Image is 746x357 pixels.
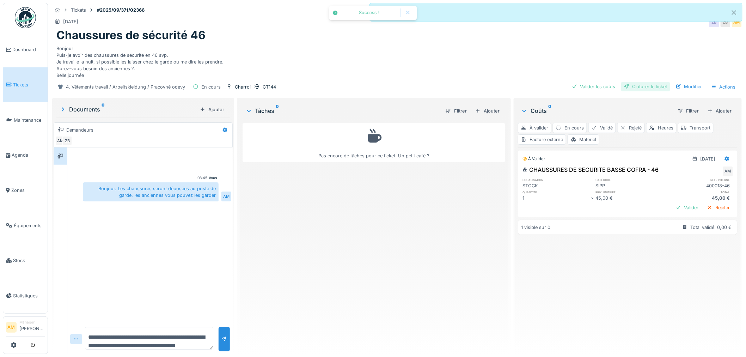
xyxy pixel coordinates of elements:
[664,190,733,194] h6: total
[247,126,501,159] div: Pas encore de tâches pour ce ticket. Un petit café ?
[83,182,219,201] div: Bonjour. Les chaussures seront déposées au poste de garde. les anciennes vous pouvez les garder
[15,7,36,28] img: Badge_color-CXgf-gQk.svg
[66,84,185,90] div: 4. Vêtements travail / Arbeitskleidung / Pracovné odevy
[102,105,105,114] sup: 0
[704,203,733,212] div: Rejeter
[709,17,719,27] div: ZB
[646,123,677,133] div: Heures
[522,165,659,174] div: CHAUSSURES DE SECURITE BASSE COFRA - 46
[522,190,591,194] h6: quantité
[197,105,227,114] div: Ajouter
[62,136,72,146] div: ZB
[522,156,545,162] div: À valider
[6,322,17,333] li: AM
[13,81,45,88] span: Tickets
[621,82,670,91] div: Clôturer le ticket
[726,3,742,22] button: Close
[596,195,665,201] div: 45,00 €
[522,177,591,182] h6: localisation
[596,190,665,194] h6: prix unitaire
[596,182,665,189] div: SIPP
[701,156,716,162] div: [DATE]
[11,187,45,194] span: Zones
[522,182,591,189] div: STOCK
[197,175,207,181] div: 08:45
[14,222,45,229] span: Équipements
[94,7,147,13] strong: #2025/09/371/02366
[569,82,618,91] div: Valider les coûts
[522,195,591,201] div: 1
[705,106,735,116] div: Ajouter
[588,123,616,133] div: Validé
[3,67,48,103] a: Tickets
[548,107,551,115] sup: 0
[3,173,48,208] a: Zones
[596,177,665,182] h6: catégorie
[13,292,45,299] span: Statistiques
[342,10,397,16] div: Success !
[708,82,739,92] div: Actions
[732,17,742,27] div: AM
[3,138,48,173] a: Agenda
[617,123,645,133] div: Rejeté
[673,203,702,212] div: Valider
[3,208,48,243] a: Équipements
[209,175,217,181] div: Vous
[3,102,48,138] a: Maintenance
[19,320,45,325] div: Manager
[518,134,566,145] div: Facture externe
[55,136,65,146] div: AM
[721,17,730,27] div: ZB
[664,177,733,182] h6: ref. interne
[14,117,45,123] span: Maintenance
[591,195,596,201] div: ×
[673,82,705,91] div: Modifier
[3,278,48,314] a: Statistiques
[56,42,738,79] div: Bonjour Puis-je avoir des chaussures de sécurité en 46 svp. Je travaille la nuit, si possible les...
[472,106,502,116] div: Ajouter
[691,224,732,231] div: Total validé: 0,00 €
[13,257,45,264] span: Stock
[521,107,672,115] div: Coûts
[553,123,587,133] div: En cours
[71,7,86,13] div: Tickets
[19,320,45,335] li: [PERSON_NAME]
[235,84,251,90] div: Charroi
[443,106,470,116] div: Filtrer
[66,127,93,133] div: Demandeurs
[675,106,702,116] div: Filtrer
[12,46,45,53] span: Dashboard
[369,3,742,22] div: Connecté(e).
[678,123,714,133] div: Transport
[3,243,48,278] a: Stock
[723,167,733,176] div: AM
[3,32,48,67] a: Dashboard
[63,18,78,25] div: [DATE]
[59,105,197,114] div: Documents
[276,107,279,115] sup: 0
[664,195,733,201] div: 45,00 €
[521,224,550,231] div: 1 visible sur 0
[568,134,599,145] div: Matériel
[664,182,733,189] div: 400018-46
[56,29,206,42] h1: Chaussures de sécurité 46
[518,123,551,133] div: À valider
[201,84,221,90] div: En cours
[245,107,440,115] div: Tâches
[263,84,276,90] div: CT144
[221,192,231,201] div: AM
[12,152,45,158] span: Agenda
[6,320,45,337] a: AM Manager[PERSON_NAME]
